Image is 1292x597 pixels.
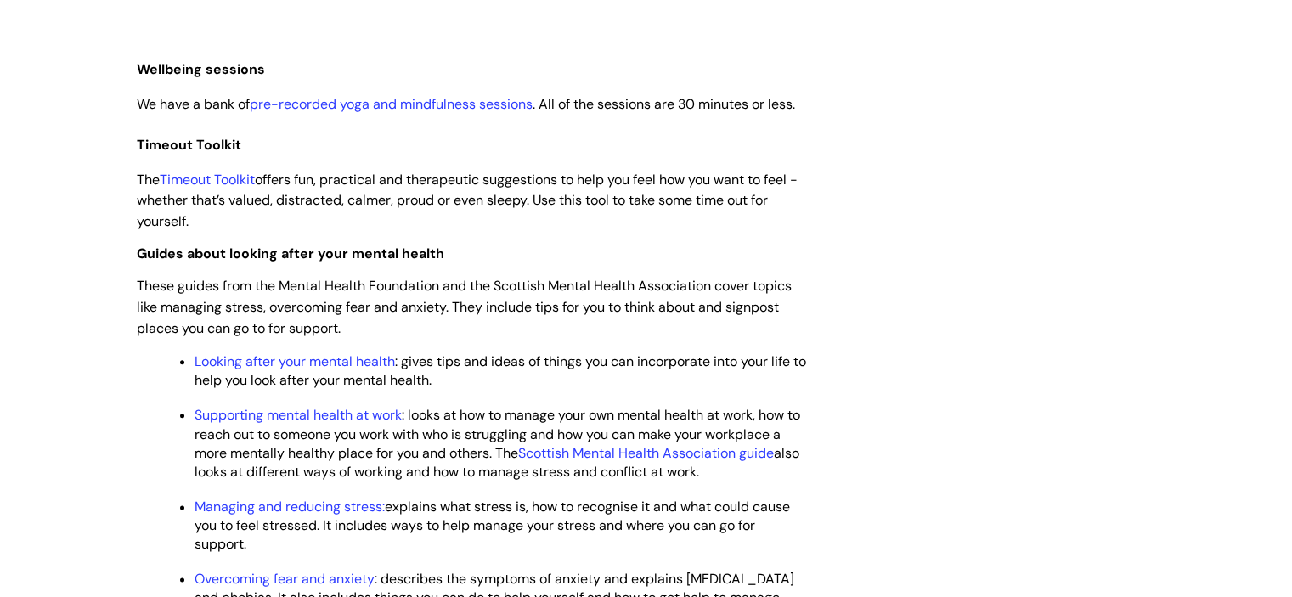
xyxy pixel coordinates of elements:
[137,277,792,337] span: These guides from the Mental Health Foundation and the Scottish Mental Health Association cover t...
[137,171,798,231] span: The offers fun, practical and therapeutic suggestions to help you feel how you want to feel - whe...
[137,245,444,262] span: Guides about looking after your mental health
[518,444,774,462] a: Scottish Mental Health Association guide
[250,95,533,113] a: pre-recorded yoga and mindfulness sessions
[137,60,265,78] span: Wellbeing sessions
[137,136,241,154] span: Timeout Toolkit
[195,498,790,553] span: explains what stress is, how to recognise it and what could cause you to feel stressed. It includ...
[195,406,402,424] a: Supporting mental health at work
[195,498,385,515] a: Managing and reducing stress:
[195,352,806,389] span: : gives tips and ideas of things you can incorporate into your life to help you look after your m...
[137,95,795,113] span: We have a bank of . All of the sessions are 30 minutes or less.
[195,570,375,588] a: Overcoming fear and anxiety
[195,352,395,370] a: Looking after your mental health
[195,406,800,480] span: : looks at how to manage your own mental health at work, how to reach out to someone you work wit...
[160,171,255,189] a: Timeout Toolkit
